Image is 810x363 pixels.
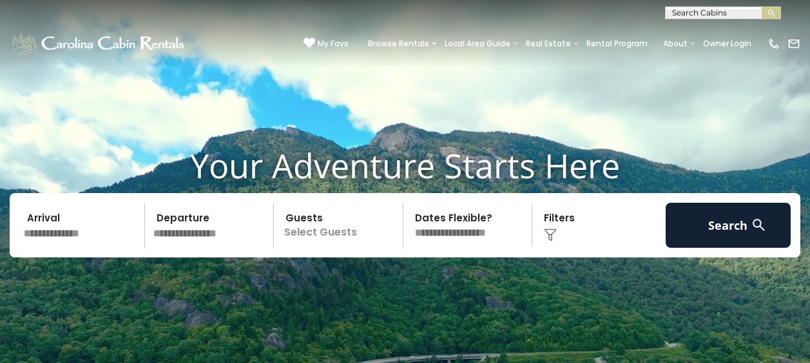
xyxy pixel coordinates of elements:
img: filter--v1.png [544,228,557,241]
a: Local Area Guide [438,35,517,53]
span: My Favs [318,38,349,50]
a: Browse Rentals [362,35,436,53]
a: Owner Login [697,35,758,53]
button: Search [666,203,791,248]
a: My Favs [304,37,349,50]
img: White-1-1-2.png [10,31,188,57]
a: About [657,35,694,53]
a: Rental Program [580,35,654,53]
img: mail-regular-white.png [787,37,800,50]
img: search-regular-white.png [751,217,767,233]
p: Select Guests [278,203,403,248]
img: phone-regular-white.png [767,37,780,50]
a: Real Estate [519,35,577,53]
h1: Your Adventure Starts Here [10,145,800,185]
